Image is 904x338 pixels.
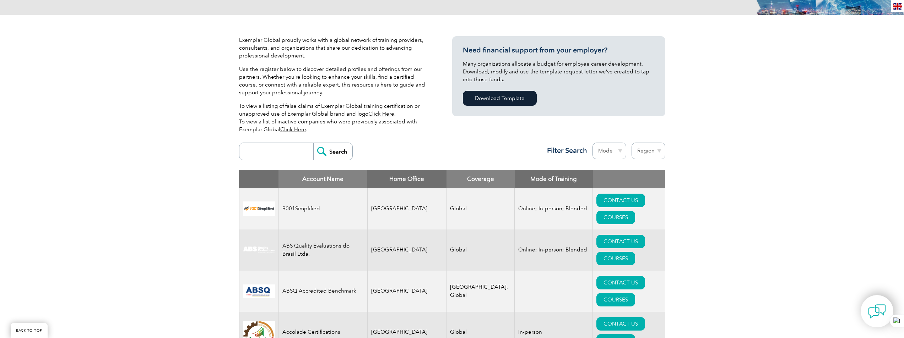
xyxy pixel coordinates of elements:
td: ABSQ Accredited Benchmark [278,271,367,312]
th: Account Name: activate to sort column descending [278,170,367,188]
a: Click Here [368,111,394,117]
a: Click Here [280,126,306,133]
th: : activate to sort column ascending [593,170,665,188]
img: cc24547b-a6e0-e911-a812-000d3a795b83-logo.png [243,284,275,298]
th: Coverage: activate to sort column ascending [446,170,515,188]
img: 37c9c059-616f-eb11-a812-002248153038-logo.png [243,201,275,216]
td: [GEOGRAPHIC_DATA], Global [446,271,515,312]
td: Global [446,188,515,229]
h3: Filter Search [543,146,587,155]
p: Use the register below to discover detailed profiles and offerings from our partners. Whether you... [239,65,431,96]
p: Exemplar Global proudly works with a global network of training providers, consultants, and organ... [239,36,431,60]
td: Online; In-person; Blended [515,229,593,271]
a: COURSES [596,293,635,306]
p: Many organizations allocate a budget for employee career development. Download, modify and use th... [463,60,655,83]
td: [GEOGRAPHIC_DATA] [367,188,446,229]
img: c92924ac-d9bc-ea11-a814-000d3a79823d-logo.jpg [243,246,275,254]
td: Online; In-person; Blended [515,188,593,229]
a: CONTACT US [596,194,645,207]
input: Search [313,143,352,160]
img: contact-chat.png [868,303,886,320]
a: COURSES [596,211,635,224]
a: CONTACT US [596,276,645,289]
th: Home Office: activate to sort column ascending [367,170,446,188]
td: [GEOGRAPHIC_DATA] [367,229,446,271]
a: CONTACT US [596,317,645,331]
td: [GEOGRAPHIC_DATA] [367,271,446,312]
p: To view a listing of false claims of Exemplar Global training certification or unapproved use of ... [239,102,431,133]
a: Download Template [463,91,537,106]
h3: Need financial support from your employer? [463,46,655,55]
img: en [893,3,902,10]
td: 9001Simplified [278,188,367,229]
td: Global [446,229,515,271]
a: BACK TO TOP [11,323,48,338]
a: CONTACT US [596,235,645,248]
th: Mode of Training: activate to sort column ascending [515,170,593,188]
a: COURSES [596,252,635,265]
td: ABS Quality Evaluations do Brasil Ltda. [278,229,367,271]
